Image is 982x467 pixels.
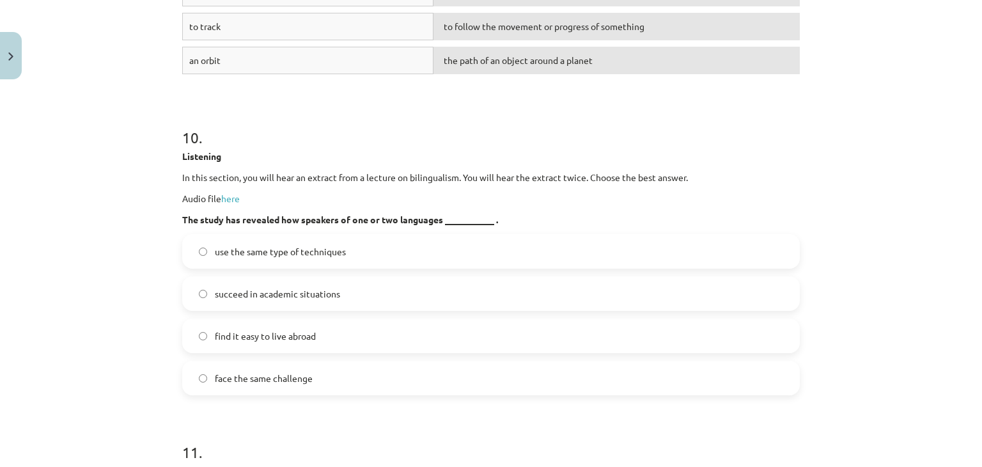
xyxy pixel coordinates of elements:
span: use the same type of techniques [215,245,346,258]
input: find it easy to live abroad [199,332,207,340]
input: face the same challenge [199,374,207,383]
strong: Listening [182,150,221,162]
p: In this section, you will hear an extract from a lecture on bilingualism. You will hear the extra... [182,171,800,184]
input: succeed in academic situations [199,290,207,298]
p: Audio file [182,192,800,205]
span: face the same challenge [215,372,313,385]
span: find it easy to live abroad [215,329,316,343]
div: to track [182,13,433,40]
input: use the same type of techniques [199,248,207,256]
div: an orbit [182,47,433,74]
img: icon-close-lesson-0947bae3869378f0d4975bcd49f059093ad1ed9edebbc8119c70593378902aed.svg [8,52,13,61]
div: to follow the movement or progress of something [433,13,800,40]
div: the path of an object around a planet [433,47,800,74]
b: The study has revealed how speakers of one or two languages ___________ . [182,214,498,225]
h1: 10 . [182,106,800,146]
a: here [221,193,240,204]
h1: 11 . [182,421,800,461]
span: succeed in academic situations [215,287,340,301]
